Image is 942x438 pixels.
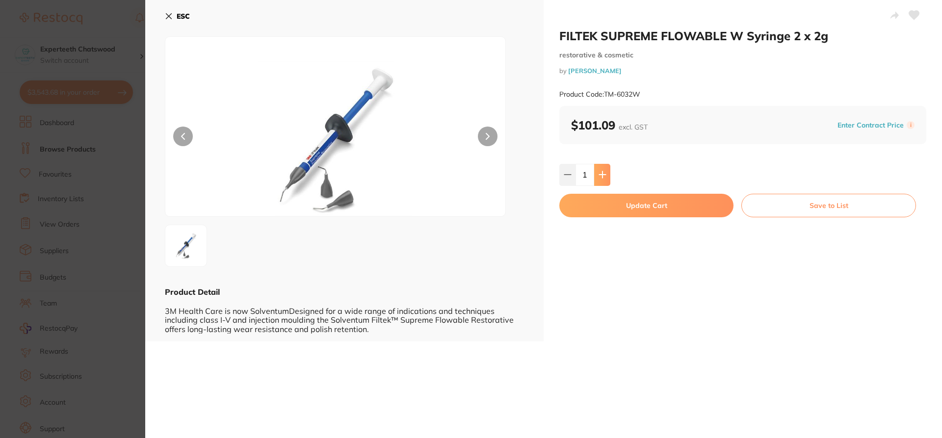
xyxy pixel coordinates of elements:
b: ESC [177,12,190,21]
a: [PERSON_NAME] [568,67,622,75]
div: 3M Health Care is now SolventumDesigned for a wide range of indications and techniques including ... [165,297,524,334]
button: Enter Contract Price [835,121,907,130]
img: LmpwZw [234,61,438,216]
img: LmpwZw [168,228,204,263]
h2: FILTEK SUPREME FLOWABLE W Syringe 2 x 2g [559,28,926,43]
small: Product Code: TM-6032W [559,90,640,99]
label: i [907,121,915,129]
b: $101.09 [571,118,648,132]
button: ESC [165,8,190,25]
small: by [559,67,926,75]
button: Save to List [741,194,916,217]
span: excl. GST [619,123,648,131]
button: Update Cart [559,194,733,217]
b: Product Detail [165,287,220,297]
small: restorative & cosmetic [559,51,926,59]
